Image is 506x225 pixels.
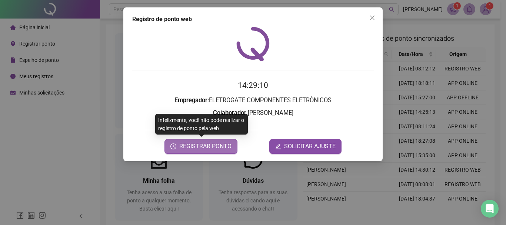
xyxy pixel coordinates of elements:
[236,27,270,61] img: QRPoint
[213,109,246,116] strong: Colaborador
[155,114,248,135] div: Infelizmente, você não pode realizar o registro de ponto pela web
[481,200,499,218] div: Open Intercom Messenger
[132,96,374,105] h3: : ELETROGATE COMPONENTES ELETRÔNICOS
[284,142,336,151] span: SOLICITAR AJUSTE
[179,142,232,151] span: REGISTRAR PONTO
[170,143,176,149] span: clock-circle
[132,108,374,118] h3: : [PERSON_NAME]
[174,97,207,104] strong: Empregador
[369,15,375,21] span: close
[132,15,374,24] div: Registro de ponto web
[269,139,342,154] button: editSOLICITAR AJUSTE
[164,139,237,154] button: REGISTRAR PONTO
[238,81,268,90] time: 14:29:10
[366,12,378,24] button: Close
[275,143,281,149] span: edit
